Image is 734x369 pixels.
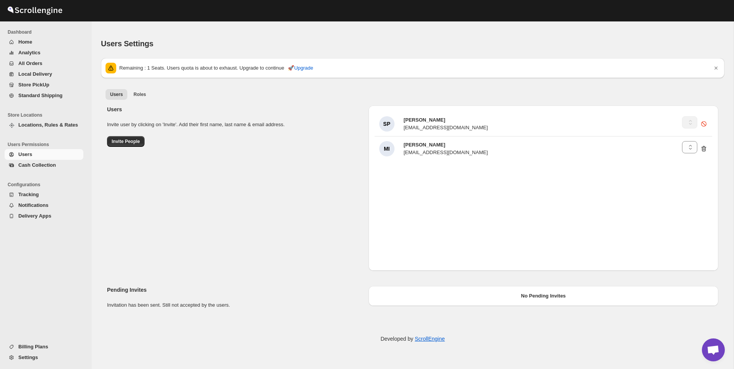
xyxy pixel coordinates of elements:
span: Settings [18,354,38,360]
div: [EMAIL_ADDRESS][DOMAIN_NAME] [404,149,488,156]
span: Users [18,151,32,157]
span: Home [18,39,32,45]
span: Store PickUp [18,82,49,88]
div: MI [379,141,395,156]
span: Store Locations [8,112,86,118]
button: Home [5,37,83,47]
div: SP [379,116,395,132]
h2: Pending Invites [107,286,362,294]
button: Users [5,149,83,160]
p: Invitation has been sent. Still not accepted by the users. [107,301,362,309]
button: Locations, Rules & Rates [5,120,83,130]
p: Invite user by clicking on 'Invite'. Add their first name, last name & email address. [107,121,362,128]
button: Analytics [5,47,83,58]
a: ScrollEngine [415,336,445,342]
span: Cash Collection [18,162,56,168]
span: [PERSON_NAME] [404,142,445,148]
span: Notifications [18,202,49,208]
span: [PERSON_NAME] [404,117,445,123]
a: Open chat [702,338,725,361]
div: No Pending Invites [375,292,712,300]
span: Locations, Rules & Rates [18,122,78,128]
span: Billing Plans [18,344,48,349]
span: Standard Shipping [18,93,63,98]
span: Invite People [112,138,140,145]
button: Settings [5,352,83,363]
span: Roles [133,91,146,98]
button: Invite People [107,136,145,147]
span: Users [110,91,123,98]
div: Remaining : 1 Seats. Users quota is about to exhaust. Upgrade to continue [119,64,712,72]
span: 🚀Upgrade [288,64,313,72]
div: All customers [101,102,724,320]
p: Developed by [380,335,445,343]
span: Delivery Apps [18,213,51,219]
button: Cash Collection [5,160,83,171]
span: Local Delivery [18,71,52,77]
button: Delivery Apps [5,211,83,221]
span: Dashboard [8,29,86,35]
button: Notifications [5,200,83,211]
span: Users Permissions [8,141,86,148]
span: All Orders [18,60,42,66]
button: 🚀Upgrade [283,62,318,74]
h2: Users [107,106,362,113]
button: Dismiss notification [711,63,721,73]
button: All customers [106,89,127,100]
span: Tracking [18,192,39,197]
span: Analytics [18,50,41,55]
button: Tracking [5,189,83,200]
button: All Orders [5,58,83,69]
span: Users Settings [101,39,153,48]
div: [EMAIL_ADDRESS][DOMAIN_NAME] [404,124,488,132]
button: Billing Plans [5,341,83,352]
span: Configurations [8,182,86,188]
